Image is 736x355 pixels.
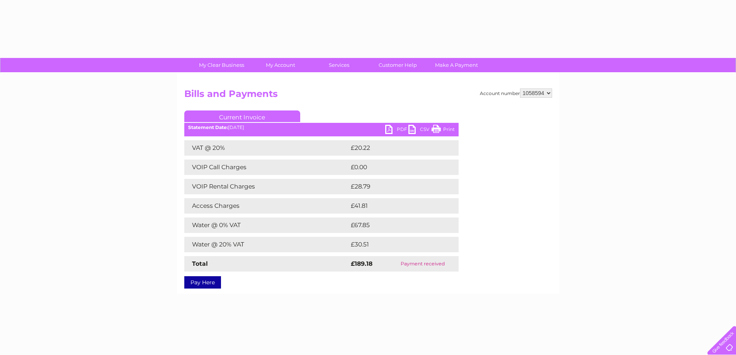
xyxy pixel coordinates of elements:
[188,124,228,130] b: Statement Date:
[349,217,443,233] td: £67.85
[349,179,443,194] td: £28.79
[184,198,349,214] td: Access Charges
[387,256,458,272] td: Payment received
[184,160,349,175] td: VOIP Call Charges
[184,237,349,252] td: Water @ 20% VAT
[349,198,442,214] td: £41.81
[366,58,430,72] a: Customer Help
[184,110,300,122] a: Current Invoice
[192,260,208,267] strong: Total
[248,58,312,72] a: My Account
[184,179,349,194] td: VOIP Rental Charges
[349,160,441,175] td: £0.00
[184,88,552,103] h2: Bills and Payments
[349,237,442,252] td: £30.51
[408,125,432,136] a: CSV
[184,276,221,289] a: Pay Here
[190,58,253,72] a: My Clear Business
[184,217,349,233] td: Water @ 0% VAT
[385,125,408,136] a: PDF
[480,88,552,98] div: Account number
[425,58,488,72] a: Make A Payment
[432,125,455,136] a: Print
[349,140,443,156] td: £20.22
[351,260,372,267] strong: £189.18
[307,58,371,72] a: Services
[184,140,349,156] td: VAT @ 20%
[184,125,459,130] div: [DATE]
